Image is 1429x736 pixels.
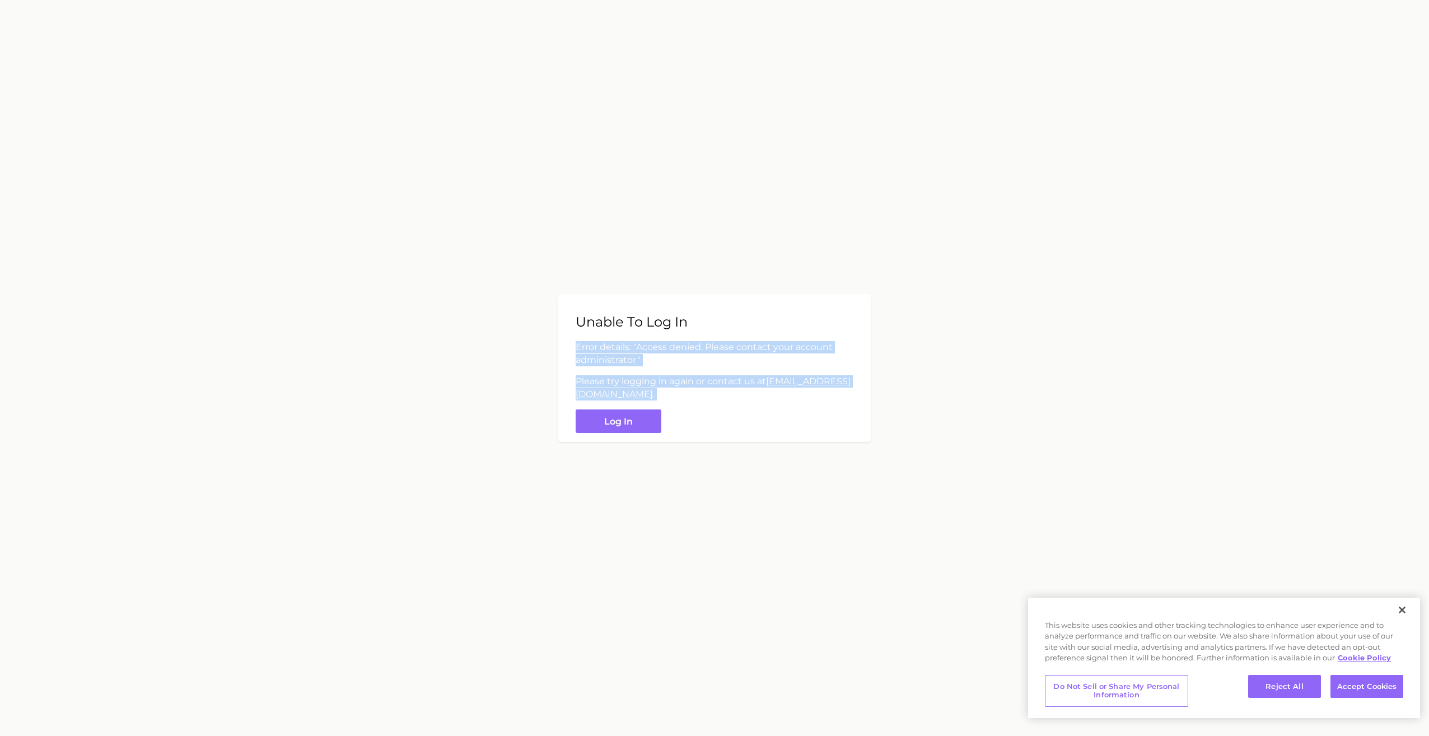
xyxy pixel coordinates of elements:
div: Privacy [1028,598,1420,718]
button: Close [1390,598,1414,622]
p: Error details: " Access denied. Please contact your account administrator. " [576,341,853,366]
a: [EMAIL_ADDRESS][DOMAIN_NAME] [576,376,851,399]
button: Do Not Sell or Share My Personal Information, Opens the preference center dialog [1045,675,1188,707]
button: Log in [576,409,661,434]
h2: Unable to log in [576,314,853,330]
div: This website uses cookies and other tracking technologies to enhance user experience and to analy... [1028,620,1420,669]
p: Please try logging in again or contact us at . [576,375,853,400]
button: Accept Cookies [1330,675,1403,698]
button: Reject All [1248,675,1321,698]
a: More information about your privacy, opens in a new tab [1338,653,1391,662]
div: Cookie banner [1028,598,1420,718]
